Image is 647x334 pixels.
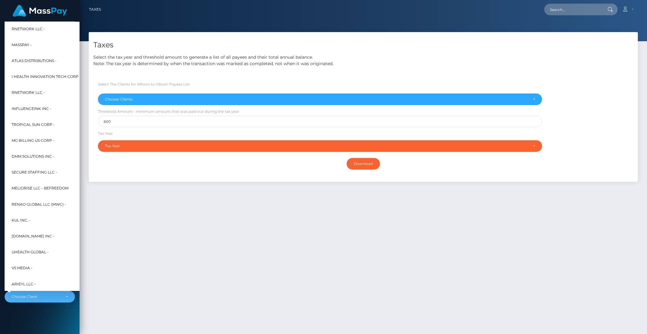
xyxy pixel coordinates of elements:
span: Kul Inc. - [12,216,31,224]
img: MassPay Logo [13,5,67,17]
span: Atlas Distributions - [12,57,57,65]
span: MG Billing US Corp - [12,136,54,144]
label: Threshold Amount - minimum amount that was paid out during the tax year [98,109,239,114]
button: Choose Client [5,291,75,303]
span: RNetwork LLC - [12,25,45,33]
span: Secure Staffing LLC - [12,168,57,176]
label: Tax Year [98,131,113,136]
button: Tax Year [98,140,542,152]
input: Download [347,158,380,170]
button: Choose Clients [98,94,542,105]
span: UHealth Global - [12,248,49,256]
span: MassPay - [12,41,32,49]
span: Meliorise LLC - BEfreedom [12,184,69,192]
span: VS Media - [12,264,32,272]
div: Choose Clients [105,97,528,102]
div: Tax Year [105,144,528,149]
span: Tropical Sun Corp - [12,120,55,128]
p: Select the tax year and threshold amount to generate a list of all payees and their total annual ... [93,54,633,67]
div: Choose Client [12,294,61,299]
h4: Taxes [93,40,633,50]
span: Renao Global LLC (MWC) - [12,200,66,208]
input: Search... [544,4,602,15]
span: DMM Solutions Inc - [12,152,54,160]
span: InfluenceInk Inc - [12,105,51,112]
label: Select The Clients for Whom to Obtain Payees List [98,82,190,87]
a: Taxes [89,3,101,16]
span: I HEALTH INNOVATION TECH CORP - [12,73,81,81]
span: Arieyl LLC - [12,280,36,288]
span: rNetwork LLC - [12,89,45,97]
span: [DOMAIN_NAME] INC - [12,232,54,240]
